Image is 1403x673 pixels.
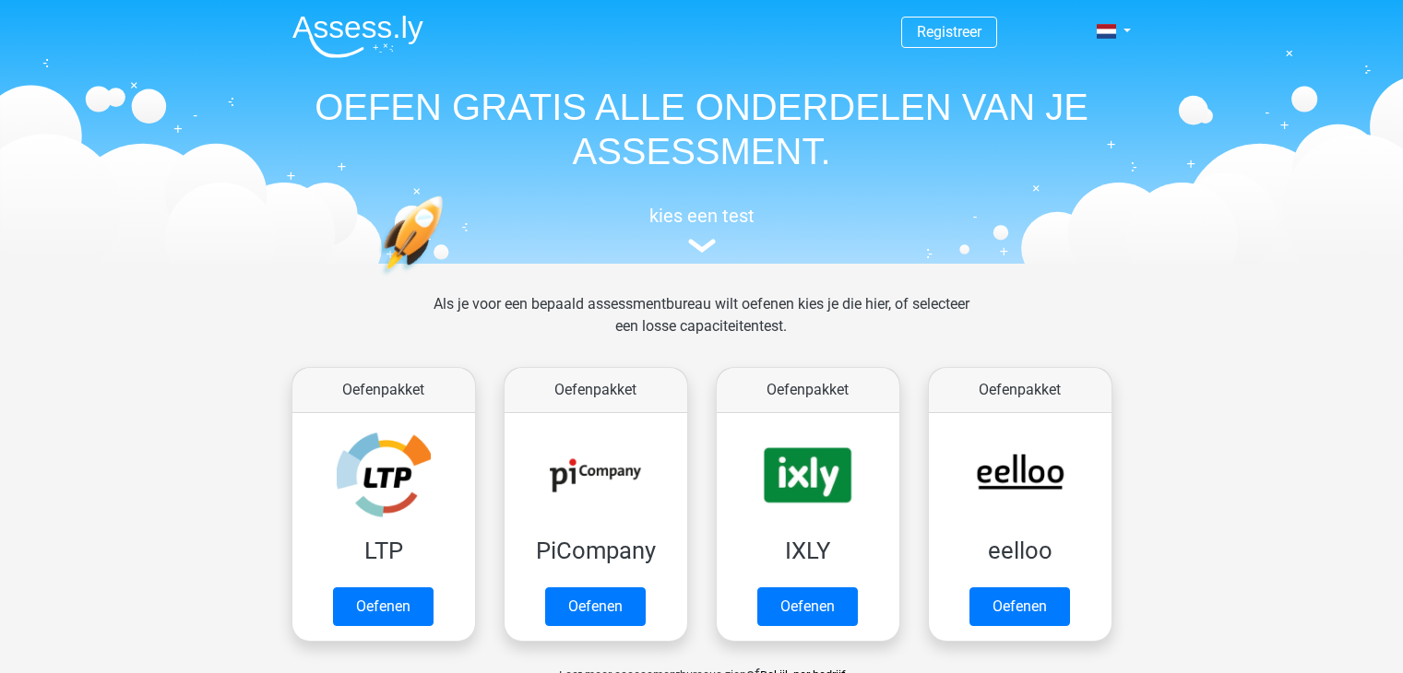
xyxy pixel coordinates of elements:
a: kies een test [278,205,1126,254]
a: Oefenen [545,587,646,626]
h1: OEFEN GRATIS ALLE ONDERDELEN VAN JE ASSESSMENT. [278,85,1126,173]
img: Assessly [292,15,423,58]
a: Oefenen [969,587,1070,626]
a: Oefenen [333,587,434,626]
img: assessment [688,239,716,253]
h5: kies een test [278,205,1126,227]
img: oefenen [379,195,515,362]
div: Als je voor een bepaald assessmentbureau wilt oefenen kies je die hier, of selecteer een losse ca... [419,293,984,360]
a: Registreer [917,23,981,41]
a: Oefenen [757,587,858,626]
